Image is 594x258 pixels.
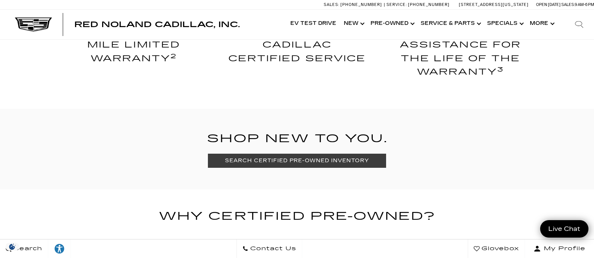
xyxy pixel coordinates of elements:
[483,9,526,39] a: Specials
[58,130,536,148] h2: SHOP NEW TO YOU.
[408,2,450,7] span: [PHONE_NUMBER]
[468,239,525,258] a: Glovebox
[48,243,71,254] div: Explore your accessibility options
[540,220,588,238] a: Live Chat
[384,3,451,7] a: Service: [PHONE_NUMBER]
[58,25,210,65] h4: 1- YEAR/UNLIMITED-MILE LIMITED WARRANTY
[561,2,575,7] span: Sales:
[236,239,302,258] a: Contact Us
[4,243,21,251] section: Click to Open Cookie Consent Modal
[340,9,367,39] a: New
[545,225,584,233] span: Live Chat
[384,25,536,79] h4: 24-HOUR ROADSIDE ASSISTANCE FOR THE LIFE OF THE WARRANTY
[497,66,504,73] sup: 3
[417,9,483,39] a: Service & Parts
[526,9,557,39] button: More
[48,239,71,258] a: Explore your accessibility options
[386,2,407,7] span: Service:
[208,154,386,167] a: SEARCH CERTIFIED PRE-OWNED INVENTORY
[12,244,42,254] span: Search
[324,2,339,7] span: Sales:
[564,10,594,39] div: Search
[575,2,594,7] span: 9 AM-6 PM
[170,53,177,60] sup: 2
[74,21,240,28] a: Red Noland Cadillac, Inc.
[459,2,529,7] a: [STREET_ADDRESS][US_STATE]
[367,9,417,39] a: Pre-Owned
[541,244,585,254] span: My Profile
[74,20,240,29] span: Red Noland Cadillac, Inc.
[248,244,296,254] span: Contact Us
[15,17,52,32] img: Cadillac Dark Logo with Cadillac White Text
[287,9,340,39] a: EV Test Drive
[480,244,519,254] span: Glovebox
[340,2,382,7] span: [PHONE_NUMBER]
[324,3,384,7] a: Sales: [PHONE_NUMBER]
[221,25,373,65] h4: NATIONWIDE CADILLAC CERTIFIED SERVICE
[6,207,588,226] h2: WHY CERTIFIED PRE-OWNED?
[536,2,561,7] span: Open [DATE]
[4,243,21,251] img: Opt-Out Icon
[525,239,594,258] button: Open user profile menu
